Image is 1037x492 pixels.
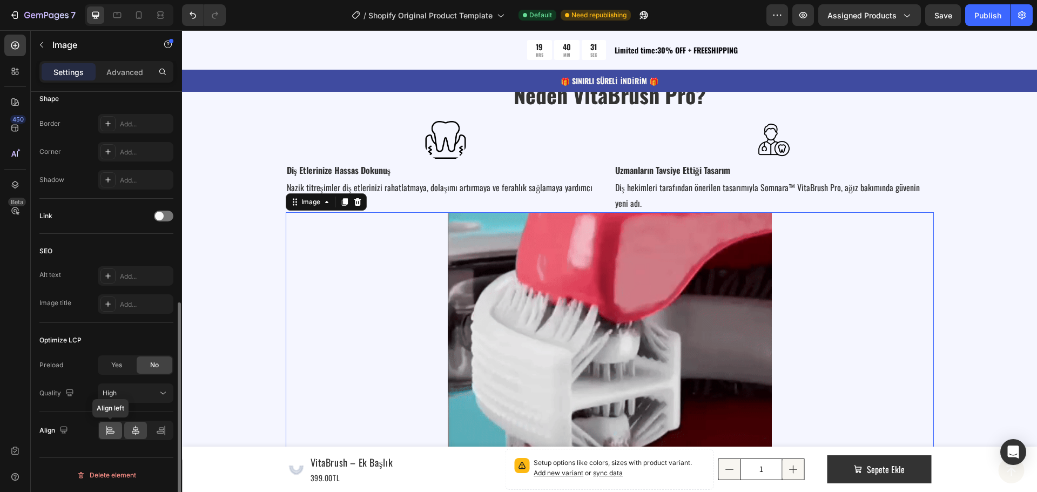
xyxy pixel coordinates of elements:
[52,38,144,51] p: Image
[39,467,173,484] button: Delete element
[39,119,60,129] div: Border
[120,272,171,281] div: Add...
[53,66,84,78] p: Settings
[39,94,59,104] div: Shape
[934,11,952,20] span: Save
[105,133,208,146] strong: Diş Etlerinize Hassas Dokunuş
[433,133,548,146] strong: Uzmanların Tavsiye Ettiği Tasarım
[39,423,70,438] div: Align
[242,88,285,131] img: gempages_586159015990395587-7e94bbac-abfd-45b0-9dc3-3352c6c2c992.png
[39,360,63,370] div: Preload
[117,167,140,177] div: Image
[106,66,143,78] p: Advanced
[570,88,614,131] img: gempages_586159015990395587-2b566370-5218-41ac-86ea-3dd3f6711681.png
[571,10,627,20] span: Need republishing
[1000,439,1026,465] div: Open Intercom Messenger
[120,300,171,309] div: Add...
[39,175,64,185] div: Shadow
[111,360,122,370] span: Yes
[98,383,173,403] button: High
[120,176,171,185] div: Add...
[182,4,226,26] div: Undo/Redo
[368,10,493,21] span: Shopify Original Product Template
[39,335,82,345] div: Optimize LCP
[120,147,171,157] div: Add...
[182,30,1037,492] iframe: Design area
[332,48,524,80] strong: Neden VitaBrush Pro?
[120,119,171,129] div: Add...
[4,4,80,26] button: 7
[529,10,552,20] span: Default
[39,211,52,221] div: Link
[363,10,366,21] span: /
[39,147,61,157] div: Corner
[818,4,921,26] button: Assigned Products
[925,4,961,26] button: Save
[71,9,76,22] p: 7
[39,386,76,401] div: Quality
[77,469,136,482] div: Delete element
[965,4,1011,26] button: Publish
[974,10,1001,21] div: Publish
[433,150,751,181] p: Diş hekimleri tarafından önerilen tasarımıyla Somnara™ VitaBrush Pro, ağız bakımında güvenin yeni...
[39,298,71,308] div: Image title
[39,270,61,280] div: Alt text
[150,360,159,370] span: No
[105,150,422,181] p: Nazik titreşimler diş etlerinizi rahatlatmaya, dolaşımı artırmaya ve ferahlık sağlamaya yardımcı ...
[39,246,52,256] div: SEO
[103,389,117,397] span: High
[10,115,26,124] div: 450
[8,198,26,206] div: Beta
[827,10,897,21] span: Assigned Products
